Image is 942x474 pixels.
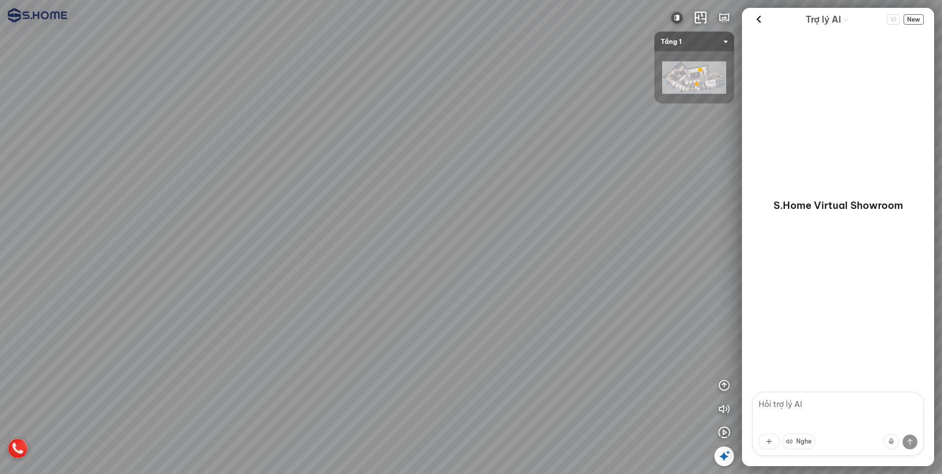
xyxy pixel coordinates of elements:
span: Trợ lý AI [806,13,841,27]
button: Nghe [782,434,815,449]
img: hotline_icon_VCHHFN9JCFPE.png [8,439,28,458]
img: Mở [671,12,683,24]
button: New Chat [904,14,924,25]
p: S.Home Virtual Showroom [774,199,903,212]
img: shome_ha_dong_l_ZJLELUXWZUJH.png [662,62,726,94]
span: Tầng 1 [661,32,728,51]
img: logo [8,8,67,23]
div: AI Guide options [806,12,849,27]
span: New [904,14,924,25]
span: VI [887,14,900,25]
button: Change language [887,14,900,25]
